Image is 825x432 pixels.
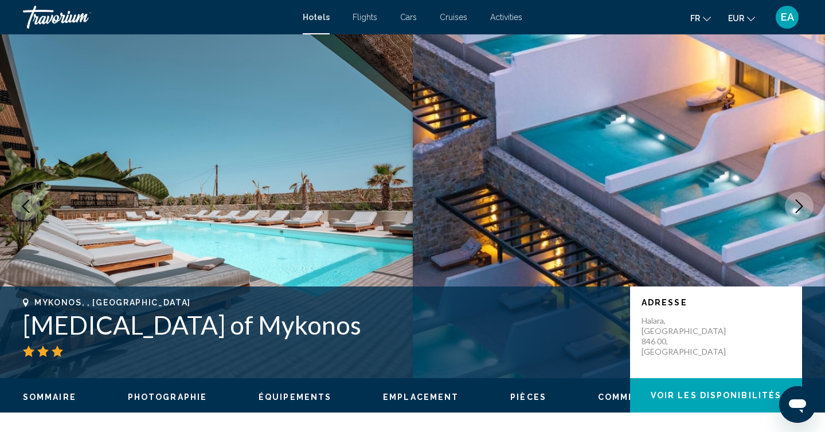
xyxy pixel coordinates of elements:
[383,392,459,402] span: Emplacement
[11,192,40,221] button: Previous image
[642,316,733,357] p: Halara, [GEOGRAPHIC_DATA] 846 00, [GEOGRAPHIC_DATA]
[690,14,700,23] span: fr
[510,392,546,402] span: Pièces
[23,310,619,340] h1: [MEDICAL_DATA] of Mykonos
[728,14,744,23] span: EUR
[23,392,76,402] span: Sommaire
[728,10,755,26] button: Change currency
[651,391,781,400] span: Voir les disponibilités
[128,392,207,402] span: Photographie
[23,392,76,402] button: Sommaire
[781,11,794,23] span: EA
[598,392,678,402] button: Commentaires
[598,392,678,402] span: Commentaires
[642,298,791,307] p: Adresse
[785,192,814,221] button: Next image
[400,13,417,22] a: Cars
[383,392,459,402] button: Emplacement
[353,13,377,22] a: Flights
[779,386,816,423] iframe: Bouton de lancement de la fenêtre de messagerie
[510,392,546,402] button: Pièces
[772,5,802,29] button: User Menu
[690,10,711,26] button: Change language
[23,6,291,29] a: Travorium
[490,13,522,22] a: Activities
[259,392,331,402] button: Équipements
[34,298,191,307] span: Mykonos, , [GEOGRAPHIC_DATA]
[259,392,331,402] span: Équipements
[303,13,330,22] a: Hotels
[630,378,802,413] button: Voir les disponibilités
[128,392,207,402] button: Photographie
[440,13,467,22] a: Cruises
